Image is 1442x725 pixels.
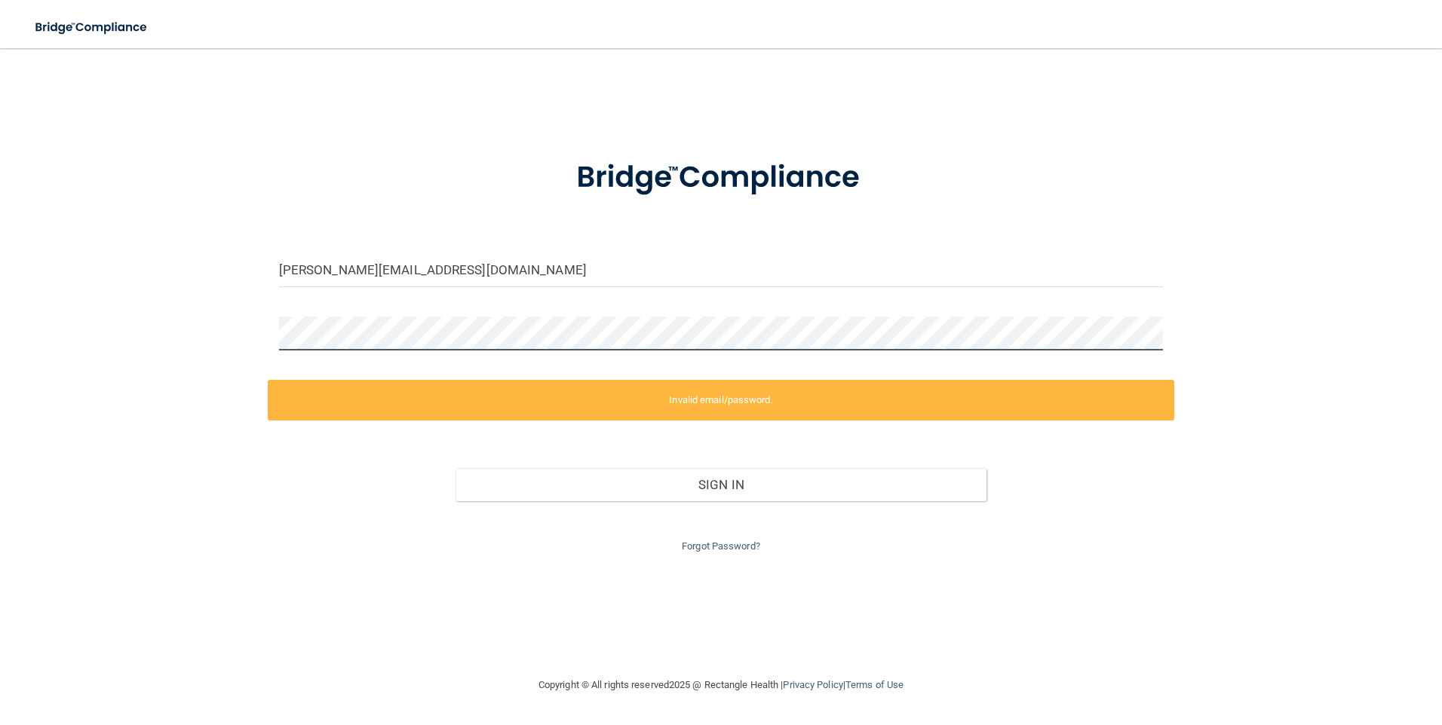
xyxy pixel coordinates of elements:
[456,468,986,501] button: Sign In
[1181,618,1424,678] iframe: Drift Widget Chat Controller
[279,253,1164,287] input: Email
[545,139,897,217] img: bridge_compliance_login_screen.278c3ca4.svg
[682,540,760,552] a: Forgot Password?
[783,679,842,690] a: Privacy Policy
[23,12,161,43] img: bridge_compliance_login_screen.278c3ca4.svg
[845,679,904,690] a: Terms of Use
[446,661,996,709] div: Copyright © All rights reserved 2025 @ Rectangle Health | |
[268,380,1175,421] label: Invalid email/password.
